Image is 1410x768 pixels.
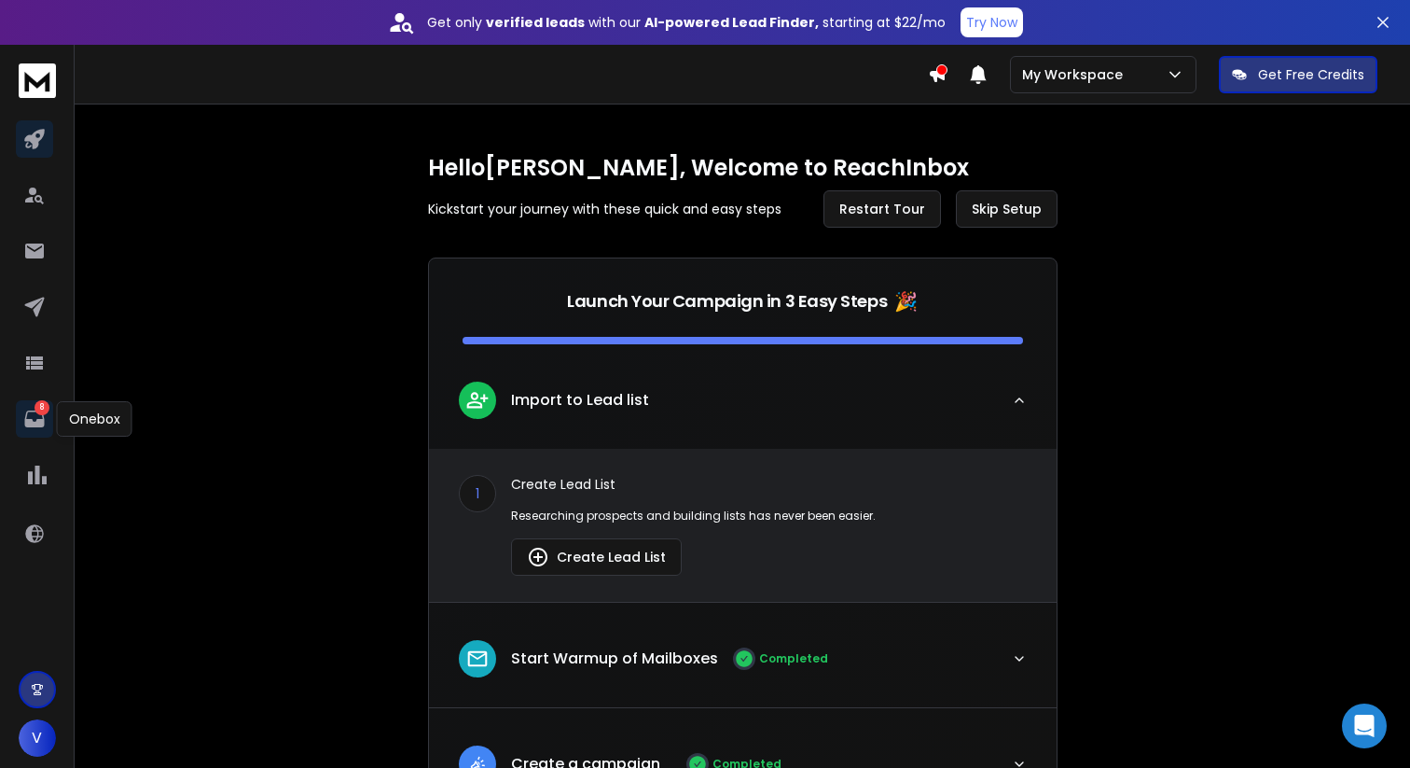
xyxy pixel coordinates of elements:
button: Try Now [961,7,1023,37]
p: 8 [35,400,49,415]
p: Kickstart your journey with these quick and easy steps [428,200,781,218]
div: Onebox [57,401,132,437]
p: Researching prospects and building lists has never been easier. [511,509,1027,524]
p: My Workspace [1022,65,1130,84]
span: 🎉 [894,288,918,314]
p: Try Now [966,13,1017,32]
img: logo [19,63,56,98]
button: leadStart Warmup of MailboxesCompleted [429,625,1057,707]
button: Create Lead List [511,538,682,576]
button: V [19,719,56,757]
p: Create Lead List [511,475,1027,494]
p: Completed [759,651,828,666]
p: Get only with our starting at $22/mo [427,13,946,32]
button: Get Free Credits [1219,56,1377,93]
p: Start Warmup of Mailboxes [511,648,718,670]
p: Launch Your Campaign in 3 Easy Steps [567,288,887,314]
strong: verified leads [486,13,585,32]
button: leadImport to Lead list [429,367,1057,449]
h1: Hello [PERSON_NAME] , Welcome to ReachInbox [428,153,1057,183]
img: lead [465,647,490,671]
div: Open Intercom Messenger [1342,704,1387,748]
img: lead [465,388,490,412]
img: lead [527,546,549,568]
p: Get Free Credits [1258,65,1364,84]
div: 1 [459,475,496,512]
button: Restart Tour [823,190,941,228]
span: Skip Setup [972,200,1042,218]
div: leadImport to Lead list [429,449,1057,602]
button: Skip Setup [956,190,1057,228]
strong: AI-powered Lead Finder, [644,13,819,32]
p: Import to Lead list [511,389,649,412]
a: 8 [16,400,53,438]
